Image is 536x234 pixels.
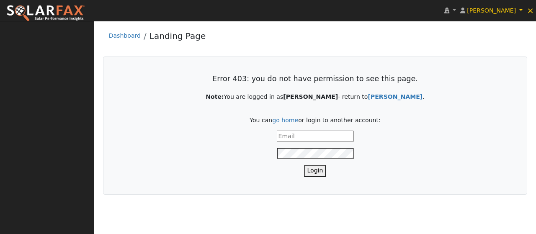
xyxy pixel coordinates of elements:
strong: [PERSON_NAME] [368,93,423,100]
p: You can or login to another account: [121,116,509,125]
p: You are logged in as - return to . [121,93,509,101]
strong: Note: [206,93,224,100]
img: SolarFax [6,5,85,22]
strong: [PERSON_NAME] [283,93,338,100]
input: Email [277,131,354,142]
a: Back to User [368,93,423,100]
span: [PERSON_NAME] [467,7,516,14]
a: Dashboard [109,32,141,39]
button: Login [304,165,327,176]
span: × [527,5,534,15]
li: Landing Page [141,30,206,46]
a: go home [272,117,298,123]
h3: Error 403: you do not have permission to see this page. [121,75,509,83]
